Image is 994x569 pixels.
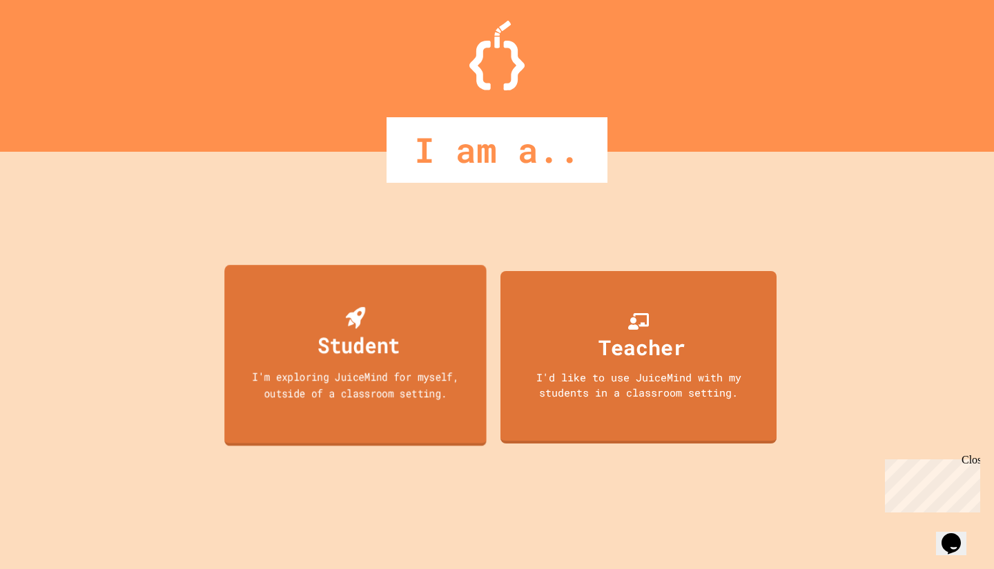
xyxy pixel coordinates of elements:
[879,454,980,512] iframe: chat widget
[598,332,685,363] div: Teacher
[936,514,980,555] iframe: chat widget
[318,328,400,361] div: Student
[514,370,763,401] div: I'd like to use JuiceMind with my students in a classroom setting.
[6,6,95,88] div: Chat with us now!Close
[469,21,525,90] img: Logo.svg
[237,368,474,401] div: I'm exploring JuiceMind for myself, outside of a classroom setting.
[387,117,607,183] div: I am a..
